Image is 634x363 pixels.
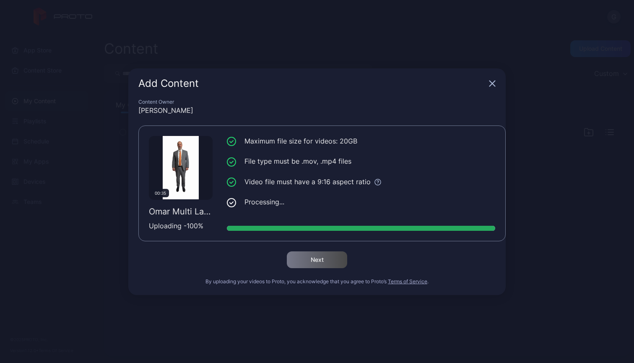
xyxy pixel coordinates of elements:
[138,99,496,105] div: Content Owner
[227,156,495,167] li: File type must be .mov, .mp4 files
[227,136,495,146] li: Maximum file size for videos: 20GB
[138,78,486,89] div: Add Content
[227,197,495,207] li: Processing...
[311,256,324,263] div: Next
[151,189,169,197] div: 00:35
[138,105,496,115] div: [PERSON_NAME]
[227,177,495,187] li: Video file must have a 9:16 aspect ratio
[149,206,213,217] div: Omar Multi Language.mp4
[138,278,496,285] div: By uploading your videos to Proto, you acknowledge that you agree to Proto’s .
[149,221,213,231] div: Uploading - 100 %
[388,278,427,285] button: Terms of Service
[287,251,347,268] button: Next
